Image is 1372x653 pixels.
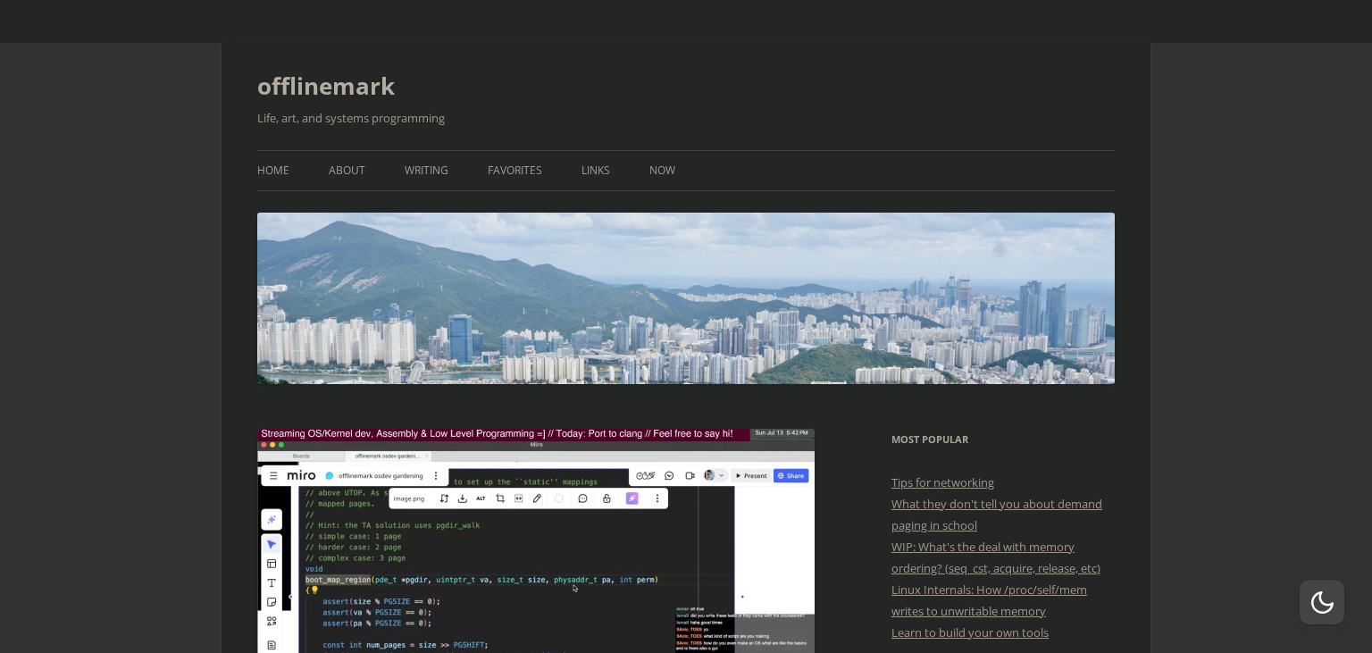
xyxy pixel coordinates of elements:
[891,496,1102,533] a: What they don't tell you about demand paging in school
[891,474,994,490] a: Tips for networking
[257,151,289,190] a: Home
[329,151,365,190] a: About
[405,151,448,190] a: Writing
[891,539,1100,576] a: WIP: What's the deal with memory ordering? (seq_cst, acquire, release, etc)
[891,429,1115,450] h3: Most Popular
[488,151,542,190] a: Favorites
[581,151,610,190] a: Links
[649,151,675,190] a: Now
[257,213,1115,383] img: offlinemark
[257,107,1115,129] h2: Life, art, and systems programming
[891,624,1049,640] a: Learn to build your own tools
[257,64,395,107] a: offlinemark
[891,582,1087,619] a: Linux Internals: How /proc/self/mem writes to unwritable memory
